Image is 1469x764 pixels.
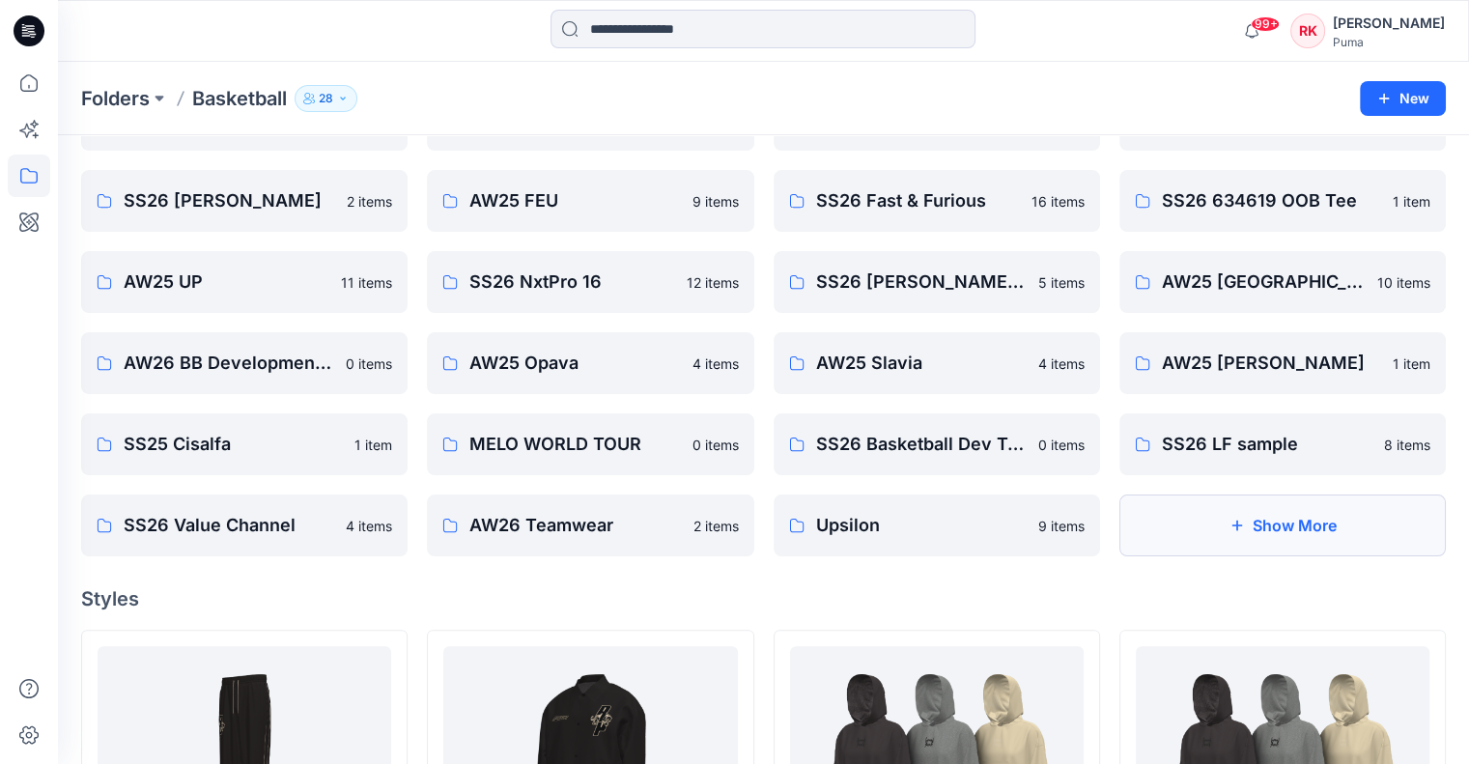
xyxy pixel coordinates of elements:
p: 1 item [1393,354,1430,374]
a: AW26 Teamwear2 items [427,495,753,556]
p: 2 items [693,516,739,536]
p: 10 items [1377,272,1430,293]
a: AW25 [PERSON_NAME]1 item [1119,332,1446,394]
p: 28 [319,88,333,109]
p: 16 items [1031,191,1085,212]
p: 11 items [341,272,392,293]
a: SS25 Cisalfa1 item [81,413,408,475]
button: New [1360,81,1446,116]
p: SS26 Basketball Dev Trip [816,431,1027,458]
a: MELO WORLD TOUR0 items [427,413,753,475]
p: 12 items [687,272,739,293]
div: RK [1290,14,1325,48]
a: AW25 FEU9 items [427,170,753,232]
p: 1 item [354,435,392,455]
p: 4 items [346,516,392,536]
a: Folders [81,85,150,112]
a: Upsilon9 items [774,495,1100,556]
p: 2 items [347,191,392,212]
div: [PERSON_NAME] [1333,12,1445,35]
p: 1 item [1393,191,1430,212]
p: MELO WORLD TOUR [469,431,680,458]
p: SS26 NxtPro 16 [469,269,674,296]
span: 99+ [1251,16,1280,32]
p: 0 items [1038,435,1085,455]
p: SS26 [PERSON_NAME] [124,187,335,214]
p: 0 items [346,354,392,374]
h4: Styles [81,587,1446,610]
p: Upsilon [816,512,1027,539]
a: SS26 LF sample8 items [1119,413,1446,475]
button: Show More [1119,495,1446,556]
p: 5 items [1038,272,1085,293]
p: SS25 Cisalfa [124,431,343,458]
button: 28 [295,85,357,112]
a: SS26 Value Channel4 items [81,495,408,556]
a: SS26 634619 OOB Tee1 item [1119,170,1446,232]
p: SS26 Value Channel [124,512,334,539]
p: AW25 [PERSON_NAME] [1162,350,1381,377]
p: 9 items [1038,516,1085,536]
p: 4 items [1038,354,1085,374]
p: AW25 [GEOGRAPHIC_DATA] [1162,269,1366,296]
p: AW25 UP [124,269,329,296]
p: AW25 Slavia [816,350,1027,377]
p: 9 items [692,191,739,212]
a: SS26 Basketball Dev Trip0 items [774,413,1100,475]
p: SS26 [PERSON_NAME] Grey [816,269,1027,296]
a: AW25 UP11 items [81,251,408,313]
p: SS26 LF sample [1162,431,1372,458]
p: AW26 Teamwear [469,512,681,539]
a: SS26 [PERSON_NAME]2 items [81,170,408,232]
p: Basketball [192,85,287,112]
a: AW26 BB Development Trip0 items [81,332,408,394]
a: AW25 [GEOGRAPHIC_DATA]10 items [1119,251,1446,313]
p: AW25 Opava [469,350,680,377]
p: 8 items [1384,435,1430,455]
div: Puma [1333,35,1445,49]
a: SS26 Fast & Furious16 items [774,170,1100,232]
p: 0 items [692,435,739,455]
a: AW25 Opava4 items [427,332,753,394]
p: AW25 FEU [469,187,680,214]
p: SS26 Fast & Furious [816,187,1020,214]
p: SS26 634619 OOB Tee [1162,187,1381,214]
a: SS26 [PERSON_NAME] Grey5 items [774,251,1100,313]
a: AW25 Slavia4 items [774,332,1100,394]
p: AW26 BB Development Trip [124,350,334,377]
a: SS26 NxtPro 1612 items [427,251,753,313]
p: 4 items [692,354,739,374]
